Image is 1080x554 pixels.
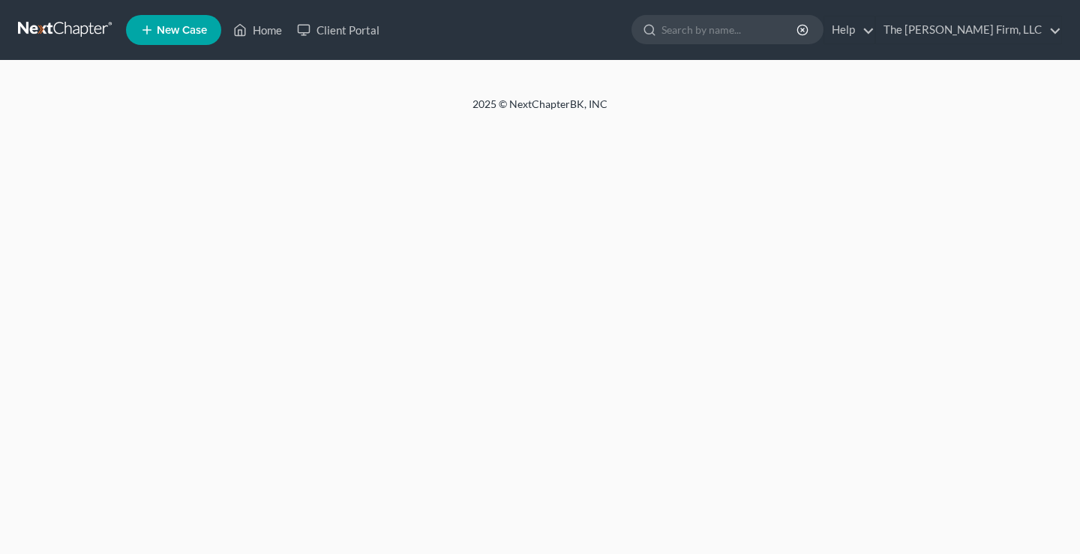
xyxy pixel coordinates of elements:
[289,16,387,43] a: Client Portal
[226,16,289,43] a: Home
[661,16,799,43] input: Search by name...
[157,25,207,36] span: New Case
[112,97,967,124] div: 2025 © NextChapterBK, INC
[876,16,1061,43] a: The [PERSON_NAME] Firm, LLC
[824,16,874,43] a: Help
